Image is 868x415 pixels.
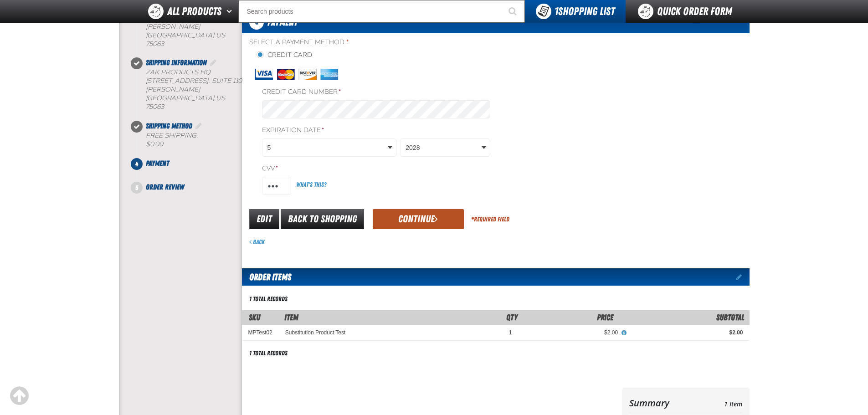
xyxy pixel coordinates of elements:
span: [PERSON_NAME] [146,23,200,31]
li: visa [255,69,273,80]
span: Payment [146,159,169,168]
td: 1 Item [704,395,742,411]
a: Edit Shipping Information [209,58,218,67]
span: 5 [131,182,143,194]
a: Back to Shopping [281,209,364,229]
li: american_express [320,69,339,80]
a: Edit [249,209,279,229]
div: Scroll to the top [9,386,29,406]
span: Shipping Information [146,58,207,67]
div: Free Shipping: [146,132,242,149]
label: Credit Card Number [262,88,490,97]
ul: Avaliable Credit Cards [255,69,490,80]
strong: $0.00 [146,140,163,148]
a: What's this? [296,180,326,188]
span: ZAK Products HQ [146,68,211,76]
a: Back [249,238,265,246]
span: US [216,94,225,102]
button: Continue [373,209,464,229]
li: Order Review. Step 5 of 5. Not Completed [137,182,242,193]
th: Summary [629,395,704,411]
li: discover [298,69,317,80]
a: Edit items [736,274,750,280]
strong: 1 [555,5,558,18]
span: 5 [267,143,386,153]
span: [PERSON_NAME] [146,86,200,93]
h2: Order Items [242,268,291,286]
bdo: 75063 [146,40,164,48]
a: SKU [249,313,260,322]
span: Item [284,313,298,322]
span: [GEOGRAPHIC_DATA] [146,94,214,102]
li: Shipping Method. Step 3 of 5. Completed [137,121,242,158]
label: Expiration Date [262,126,490,135]
span: Qty [506,313,518,322]
span: Subtotal [716,313,744,322]
span: Select a Payment Method [249,38,496,47]
span: 4 [131,158,143,170]
span: US [216,31,225,39]
a: Edit Shipping Method [194,122,203,130]
span: [GEOGRAPHIC_DATA] [146,31,214,39]
li: Shipping Information. Step 2 of 5. Completed [137,57,242,120]
input: Credit Card [257,51,264,58]
span: Price [597,313,613,322]
td: MPTest02 [242,325,279,340]
span: Shipping Method [146,122,192,130]
li: mastercard [277,69,295,80]
span: 2028 [406,143,479,153]
span: Order Review [146,183,184,191]
span: [STREET_ADDRESS]. Suite 110 [146,77,242,85]
a: Substitution Product Test [285,329,346,336]
div: $2.00 [525,329,618,336]
span: All Products [167,3,221,20]
label: CVV [262,164,490,173]
bdo: 75063 [146,103,164,111]
div: $2.00 [631,329,743,336]
span: 1 [509,329,512,336]
div: 1 total records [249,349,288,358]
button: View All Prices for Substitution Product Test [618,329,630,337]
label: Credit Card [257,51,312,60]
div: Required Field [471,215,509,224]
li: Payment. Step 4 of 5. Not Completed [137,158,242,182]
span: Shopping List [555,5,615,18]
div: 1 total records [249,295,288,303]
